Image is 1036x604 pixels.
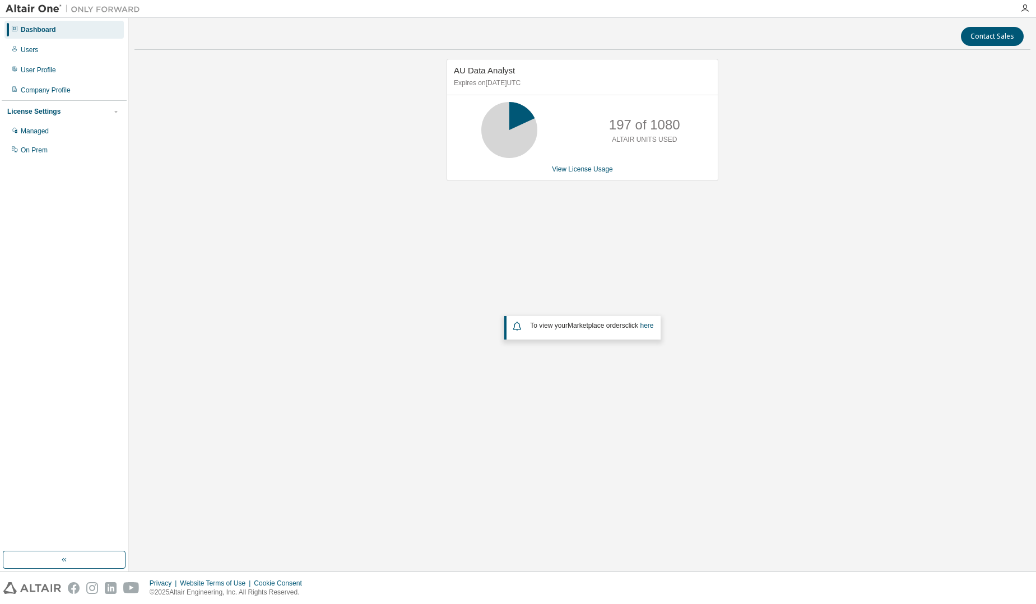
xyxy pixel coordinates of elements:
[609,115,680,134] p: 197 of 1080
[568,322,625,329] em: Marketplace orders
[552,165,613,173] a: View License Usage
[7,107,61,116] div: License Settings
[180,579,254,588] div: Website Terms of Use
[254,579,308,588] div: Cookie Consent
[21,25,56,34] div: Dashboard
[21,45,38,54] div: Users
[86,582,98,594] img: instagram.svg
[612,135,677,145] p: ALTAIR UNITS USED
[454,78,708,88] p: Expires on [DATE] UTC
[150,579,180,588] div: Privacy
[530,322,653,329] span: To view your click
[21,127,49,136] div: Managed
[6,3,146,15] img: Altair One
[454,66,515,75] span: AU Data Analyst
[3,582,61,594] img: altair_logo.svg
[640,322,653,329] a: here
[105,582,117,594] img: linkedin.svg
[68,582,80,594] img: facebook.svg
[21,146,48,155] div: On Prem
[961,27,1024,46] button: Contact Sales
[150,588,309,597] p: © 2025 Altair Engineering, Inc. All Rights Reserved.
[123,582,140,594] img: youtube.svg
[21,66,56,75] div: User Profile
[21,86,71,95] div: Company Profile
